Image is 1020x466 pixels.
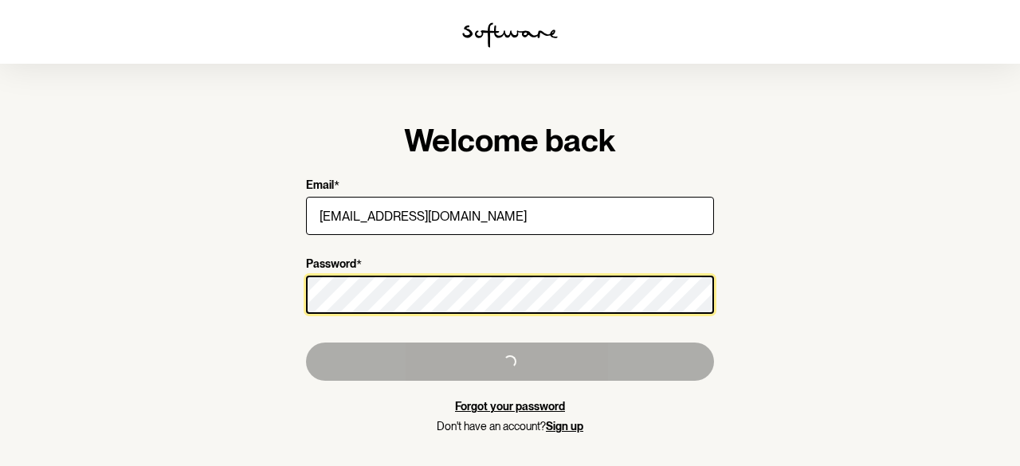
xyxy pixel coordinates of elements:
p: Email [306,178,334,194]
h1: Welcome back [306,121,714,159]
p: Don't have an account? [306,420,714,433]
p: Password [306,257,356,272]
a: Sign up [546,420,583,433]
img: software logo [462,22,558,48]
a: Forgot your password [455,400,565,413]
